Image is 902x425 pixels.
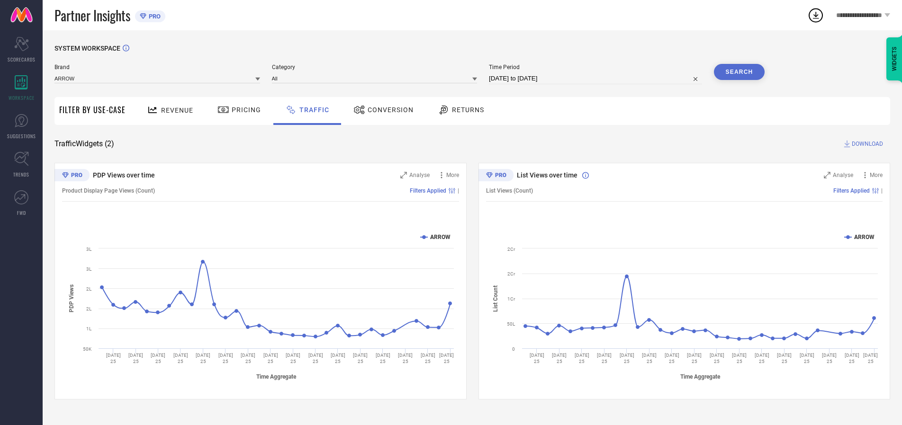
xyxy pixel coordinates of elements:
[486,187,533,194] span: List Views (Count)
[54,6,130,25] span: Partner Insights
[421,353,435,364] text: [DATE] 25
[376,353,390,364] text: [DATE] 25
[256,373,297,380] tspan: Time Aggregate
[492,285,499,311] tspan: List Count
[822,353,837,364] text: [DATE] 25
[507,271,515,276] text: 2Cr
[54,169,90,183] div: Premium
[151,353,165,364] text: [DATE] 25
[241,353,255,364] text: [DATE] 25
[353,353,368,364] text: [DATE] 25
[552,353,567,364] text: [DATE] 25
[86,286,92,292] text: 2L
[854,234,875,240] text: ARROW
[458,187,459,194] span: |
[410,187,446,194] span: Filters Applied
[86,266,92,272] text: 3L
[507,321,515,327] text: 50L
[263,353,278,364] text: [DATE] 25
[824,172,830,178] svg: Zoom
[439,353,454,364] text: [DATE] 25
[452,106,484,114] span: Returns
[218,353,233,364] text: [DATE] 25
[664,353,679,364] text: [DATE] 25
[196,353,210,364] text: [DATE] 25
[489,64,702,71] span: Time Period
[714,64,765,80] button: Search
[7,133,36,140] span: SUGGESTIONS
[863,353,878,364] text: [DATE] 25
[529,353,544,364] text: [DATE] 25
[446,172,459,178] span: More
[368,106,414,114] span: Conversion
[833,187,870,194] span: Filters Applied
[13,171,29,178] span: TRENDS
[409,172,430,178] span: Analyse
[807,7,824,24] div: Open download list
[59,104,126,115] span: Filter By Use-Case
[54,139,114,149] span: Traffic Widgets ( 2 )
[517,171,577,179] span: List Views over time
[398,353,413,364] text: [DATE] 25
[852,139,883,149] span: DOWNLOAD
[642,353,657,364] text: [DATE] 25
[232,106,261,114] span: Pricing
[54,44,120,52] span: SYSTEM WORKSPACE
[597,353,612,364] text: [DATE] 25
[507,247,515,252] text: 2Cr
[173,353,188,364] text: [DATE] 25
[9,94,35,101] span: WORKSPACE
[400,172,407,178] svg: Zoom
[83,346,92,352] text: 50K
[86,306,92,311] text: 2L
[732,353,747,364] text: [DATE] 25
[331,353,345,364] text: [DATE] 25
[709,353,724,364] text: [DATE] 25
[512,346,515,352] text: 0
[161,106,193,114] span: Revenue
[286,353,300,364] text: [DATE] 25
[507,296,515,301] text: 1Cr
[54,64,260,71] span: Brand
[754,353,769,364] text: [DATE] 25
[844,353,859,364] text: [DATE] 25
[68,284,75,312] tspan: PDP Views
[308,353,323,364] text: [DATE] 25
[870,172,883,178] span: More
[86,247,92,252] text: 3L
[833,172,853,178] span: Analyse
[106,353,121,364] text: [DATE] 25
[687,353,702,364] text: [DATE] 25
[146,13,161,20] span: PRO
[86,326,92,331] text: 1L
[430,234,451,240] text: ARROW
[777,353,792,364] text: [DATE] 25
[799,353,814,364] text: [DATE] 25
[478,169,514,183] div: Premium
[272,64,478,71] span: Category
[619,353,634,364] text: [DATE] 25
[881,187,883,194] span: |
[93,171,155,179] span: PDP Views over time
[8,56,36,63] span: SCORECARDS
[680,373,720,380] tspan: Time Aggregate
[17,209,26,216] span: FWD
[574,353,589,364] text: [DATE] 25
[299,106,329,114] span: Traffic
[62,187,155,194] span: Product Display Page Views (Count)
[489,73,702,84] input: Select time period
[128,353,143,364] text: [DATE] 25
